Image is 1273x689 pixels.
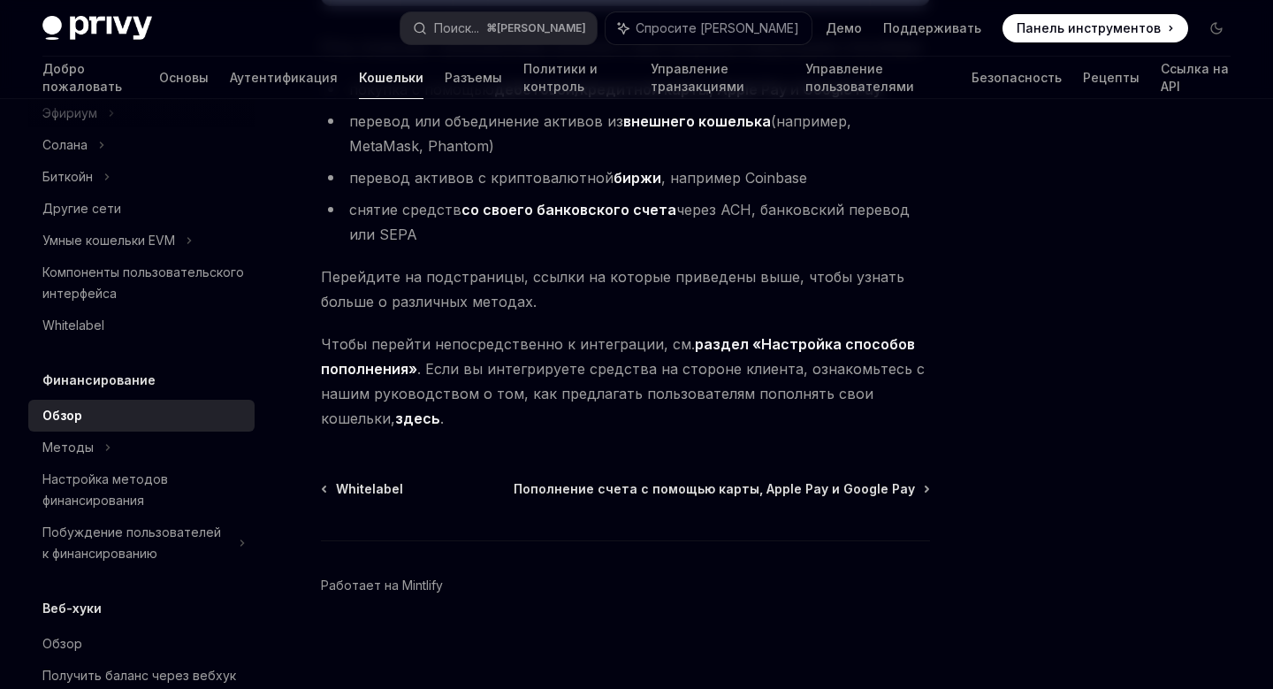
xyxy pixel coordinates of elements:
font: со своего банковского счета [461,201,676,218]
a: Whitelabel [28,310,255,341]
font: Чтобы перейти непосредственно к интеграции, см. [321,335,695,353]
a: Другие сети [28,193,255,225]
font: . [440,410,444,427]
font: Обзор [42,408,82,423]
font: Солана [42,137,88,152]
font: перевод или объединение активов из [349,112,623,130]
a: Рецепты [1083,57,1140,99]
font: Рецепты [1083,70,1140,85]
a: Безопасность [972,57,1062,99]
a: здесь [395,410,440,428]
button: Спросите [PERSON_NAME] [606,12,812,44]
font: внешнего кошелька [623,112,771,130]
a: Управление транзакциями [651,57,784,99]
a: Обзор [28,628,255,660]
font: Демо [826,20,862,35]
font: Whitelabel [336,481,403,496]
font: Основы [159,70,209,85]
font: перевод активов с криптовалютной [349,169,614,187]
font: Управление транзакциями [651,61,744,94]
a: биржи [614,169,661,188]
font: Пополнение счета с помощью карты, Apple Pay и Google Pay [514,481,915,496]
font: Настройка методов финансирования [42,471,168,508]
a: Пополнение счета с помощью карты, Apple Pay и Google Pay [514,480,928,498]
font: Финансирование [42,372,156,387]
font: здесь [395,410,440,427]
font: Whitelabel [42,318,104,333]
a: Ссылка на API [1161,57,1231,99]
font: Работает на Mintlify [321,578,443,593]
a: Компоненты пользовательского интерфейса [28,256,255,310]
font: Другие сети [42,201,121,216]
font: Методы [42,440,94,455]
font: снятие средств [349,201,461,218]
font: Ссылка на API [1161,61,1229,94]
font: Спросите [PERSON_NAME] [636,20,799,35]
font: Веб-хуки [42,601,102,616]
font: Перейдите на подстраницы, ссылки на которые приведены выше, чтобы узнать больше о различных методах. [321,268,904,310]
font: Биткойн [42,169,93,184]
font: Политики и контроль [523,61,598,94]
a: Whitelabel [323,480,403,498]
font: Аутентификация [230,70,338,85]
font: Компоненты пользовательского интерфейса [42,264,244,301]
font: Поддерживать [883,20,981,35]
a: Основы [159,57,209,99]
a: Разъемы [445,57,502,99]
a: Демо [826,19,862,37]
a: Настройка методов финансирования [28,463,255,517]
font: Поиск... [434,20,479,35]
font: Безопасность [972,70,1062,85]
font: Добро пожаловать [42,61,122,94]
font: Побуждение пользователей к финансированию [42,524,221,561]
font: Получить баланс через вебхук [42,668,236,683]
button: Включить темный режим [1202,14,1231,42]
a: Обзор [28,400,255,432]
font: Управление пользователями [805,61,914,94]
font: Кошельки [359,70,423,85]
a: Аутентификация [230,57,338,99]
a: Поддерживать [883,19,981,37]
a: Управление пользователями [805,57,950,99]
font: Обзор [42,636,82,651]
img: темный логотип [42,16,152,41]
font: [PERSON_NAME] [497,21,586,34]
font: ⌘ [486,21,497,34]
a: Политики и контроль [523,57,629,99]
button: Поиск...⌘[PERSON_NAME] [400,12,597,44]
a: Кошельки [359,57,423,99]
a: Работает на Mintlify [321,577,443,594]
font: . Если вы интегрируете средства на стороне клиента, ознакомьтесь с нашим руководством о том, как ... [321,360,925,427]
a: со своего банковского счета [461,201,676,219]
a: внешнего кошелька [623,112,771,131]
font: Умные кошельки EVM [42,233,175,248]
font: Разъемы [445,70,502,85]
font: Панель инструментов [1017,20,1161,35]
a: Добро пожаловать [42,57,138,99]
font: , например Coinbase [661,169,807,187]
a: Панель инструментов [1002,14,1188,42]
